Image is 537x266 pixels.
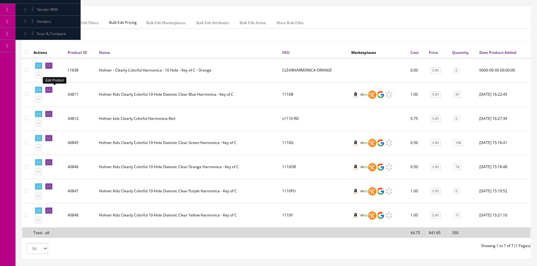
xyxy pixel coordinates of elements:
a: Bulk Edit Active [235,17,271,29]
td: s1110-RD [280,107,349,131]
td: 1.00 [408,179,426,203]
td: CLEARHARMONICA-ORANGE [280,58,349,83]
img: google_shopping [376,90,385,99]
a: Bulk Edit Marketplaces [141,17,191,29]
a: SKU [282,50,290,55]
a: Vendor RMA [16,4,81,16]
td: 0000-00-00 00:00:00 [477,58,530,83]
img: amazon [351,211,360,220]
a: Quantity [452,50,469,55]
td: 34811 [65,82,96,107]
a: 5.95 [430,188,441,194]
th: Marketplaces [349,47,408,58]
img: walmart [385,211,393,220]
a: Name [99,50,110,55]
a: Scan & Compare [16,28,81,40]
img: amazon [351,163,360,171]
img: walmart [385,187,393,195]
div: Edit Product [43,77,66,84]
a: 5.95 [430,116,441,122]
a: 5.95 [430,212,441,219]
td: 40847 [65,179,96,203]
img: google_shopping [376,211,385,220]
a: 0 [454,188,459,194]
td: 350 [450,227,477,238]
img: google_shopping [376,187,385,195]
td: $4.75 [408,227,426,238]
a: 5.95 [430,164,441,170]
td: 1110OR [280,155,349,179]
img: reverb [368,211,376,220]
img: ebay [360,187,368,195]
img: ebay [360,163,368,171]
img: google_shopping [376,139,385,147]
a: 74 [454,164,461,170]
td: 0.50 [408,155,426,179]
th: Actions [31,47,65,58]
img: reverb [368,187,376,195]
a: Bulk Edit Filters [68,17,104,29]
div: Showing 1 to 7 of 7 (1 Pages) [276,243,535,249]
a: 5.95 [430,67,441,74]
td: Total - all [31,227,65,238]
td: 40845 [65,131,96,155]
span: Scan & Compare [37,31,66,36]
td: Hohner Kids Clearly Colorful 10-Hole Diatonic Clear Purple Harmonica - Key of C [96,179,280,203]
td: 0.00 [408,58,426,83]
img: amazon [351,139,360,147]
td: 11638 [65,58,96,83]
a: Vendors [16,16,81,28]
a: 71 [454,212,461,219]
img: ebay [360,139,368,147]
img: ebay [360,90,368,99]
td: 2023-06-30 16:22:45 [477,82,530,107]
td: 2025-01-10 15:16:41 [477,131,530,155]
td: 1110G [280,131,349,155]
td: $41.65 [426,227,450,238]
img: google_shopping [376,163,385,171]
img: walmart [385,163,393,171]
img: reverb [368,163,376,171]
a: Date Product Added [479,50,517,55]
td: Hohner Kids Clearly Colorful 10-Hole Diatonic Clear Green Harmonica - Key of C [96,131,280,155]
a: 97 [454,91,461,98]
img: walmart [385,139,393,147]
td: Hohner Kids Clearly Colorful 10-Hole Diatonic Clear Yellow Harmonica - Key of C [96,203,280,227]
td: 2025-01-10 15:21:10 [477,203,530,227]
a: 0 [454,67,459,74]
a: Cost [411,50,419,55]
td: Hohner Kids Clearly Colorful 10-Hole Diatonic Clear Orange Harmonica - Key of C [96,155,280,179]
td: Hohner - Clearly Colorful Harmonica - 10 Hole - Key of C - Orange [96,58,280,83]
td: 1.00 [408,82,426,107]
td: Hohner Kids Clearly Colorful 10-Hole Diatonic Clear Blue Harmonica - Key of C [96,82,280,107]
img: amazon [351,187,360,195]
td: 2023-06-30 16:27:39 [477,107,530,131]
td: 1.00 [408,203,426,227]
td: 34812 [65,107,96,131]
a: 5.95 [430,140,441,146]
span: Bulk Edit Pricing [104,17,141,28]
img: reverb [368,90,376,99]
img: reverb [368,139,376,147]
td: 2025-01-10 15:18:48 [477,155,530,179]
a: 108 [454,140,463,146]
a: 0 [454,116,459,122]
img: walmart [385,90,393,99]
td: 40848 [65,203,96,227]
img: ebay [360,211,368,220]
a: Price [429,50,438,55]
td: 40846 [65,155,96,179]
a: More Bulk Edits [272,17,308,29]
td: Hohner kids Clearly Colorful Harmonica-Red [96,107,280,131]
span: Vendors [37,19,51,24]
span: Vendor RMA [37,7,58,12]
td: 1110Y [280,203,349,227]
td: 1110B [280,82,349,107]
td: 1110PU [280,179,349,203]
a: Bulk Edit Attributes [191,17,234,29]
img: amazon [351,90,360,99]
td: 0.75 [408,107,426,131]
a: Product ID [68,50,87,55]
td: 0.50 [408,131,426,155]
a: 5.95 [430,91,441,98]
